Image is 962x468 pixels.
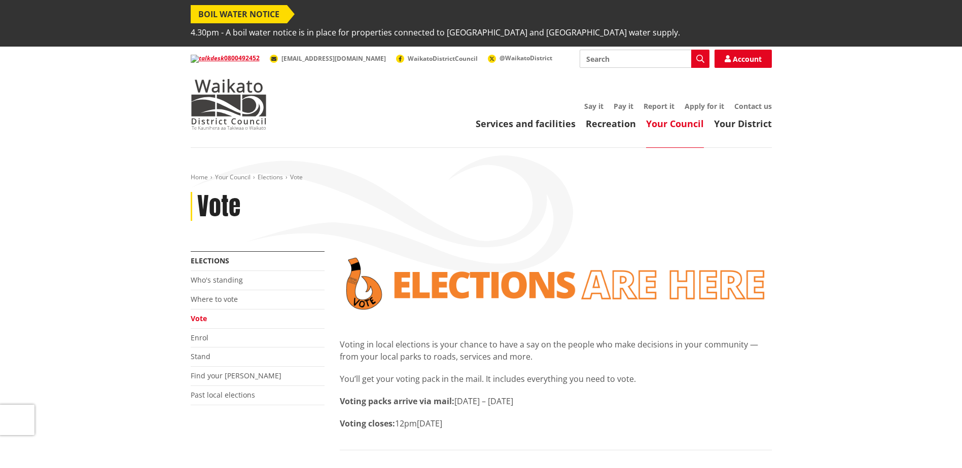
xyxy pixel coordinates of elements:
a: Account [715,50,772,68]
a: Enrol [191,333,208,342]
a: Say it [584,101,603,111]
a: Your Council [215,173,251,181]
span: 12pm[DATE] [395,418,442,429]
a: Stand [191,352,210,361]
a: Your Council [646,118,704,130]
strong: Voting closes: [340,418,395,429]
img: Vote banner transparent [340,251,772,316]
strong: Voting packs arrive via mail: [340,396,454,407]
a: Elections [258,173,283,181]
span: BOIL WATER NOTICE [191,5,287,23]
img: Waikato District Council - Te Kaunihera aa Takiwaa o Waikato [191,79,267,130]
span: @WaikatoDistrict [500,54,552,62]
a: [EMAIL_ADDRESS][DOMAIN_NAME] [270,54,386,63]
a: WaikatoDistrictCouncil [396,54,478,63]
span: 4.30pm - A boil water notice is in place for properties connected to [GEOGRAPHIC_DATA] and [GEOGR... [191,23,680,42]
a: Contact us [734,101,772,111]
a: Elections [191,256,229,265]
span: Vote [290,173,303,181]
a: Apply for it [685,101,724,111]
a: Who's standing [191,275,243,285]
p: You’ll get your voting pack in the mail. It includes everything you need to vote. [340,373,772,385]
nav: breadcrumb [191,173,772,182]
p: [DATE] – [DATE] [340,395,772,407]
a: @WaikatoDistrict [488,54,552,62]
a: Find your [PERSON_NAME] [191,371,281,380]
a: Services and facilities [476,118,576,130]
a: Vote [191,314,207,323]
a: Past local elections [191,390,255,400]
a: Pay it [614,101,633,111]
a: Where to vote [191,294,238,304]
a: 0800492452 [191,54,260,62]
img: talkdesk [191,55,224,63]
a: Home [191,173,208,181]
span: WaikatoDistrictCouncil [408,54,478,63]
span: [EMAIL_ADDRESS][DOMAIN_NAME] [281,54,386,63]
h1: Vote [197,192,240,221]
a: Your District [714,118,772,130]
a: Recreation [586,118,636,130]
a: Report it [644,101,674,111]
input: Search input [580,50,709,68]
p: Voting in local elections is your chance to have a say on the people who make decisions in your c... [340,338,772,363]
